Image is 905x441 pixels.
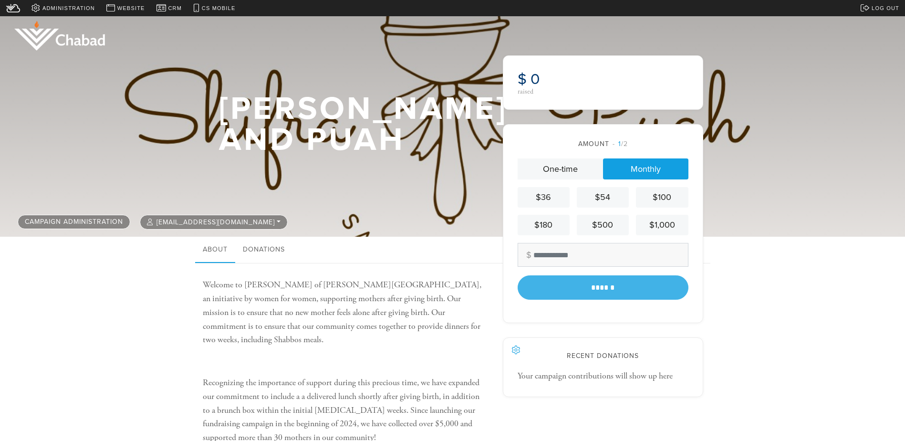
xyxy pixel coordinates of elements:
div: Amount [518,139,688,149]
a: $180 [518,215,570,235]
button: [EMAIL_ADDRESS][DOMAIN_NAME] [140,215,288,230]
span: Website [117,4,145,12]
div: $36 [521,191,566,204]
a: $100 [636,187,688,208]
img: logo_half.png [14,21,105,51]
div: $54 [581,191,625,204]
span: CRM [168,4,182,12]
div: raised [518,88,600,95]
a: One-time [518,158,603,179]
a: Donations [235,237,292,263]
a: $54 [577,187,629,208]
span: Log out [872,4,899,12]
div: $1,000 [640,219,684,231]
span: $ [518,70,527,88]
a: Monthly [603,158,688,179]
span: Administration [42,4,95,12]
p: Welcome to [PERSON_NAME] of [PERSON_NAME][GEOGRAPHIC_DATA], an initiative by women for women, sup... [203,278,488,347]
div: $500 [581,219,625,231]
span: CS Mobile [202,4,236,12]
a: About [195,237,235,263]
h2: Recent Donations [518,352,688,360]
span: 0 [531,70,540,88]
a: $500 [577,215,629,235]
h1: [PERSON_NAME] and Puah [219,94,508,155]
a: Campaign Administration [18,215,130,229]
a: $1,000 [636,215,688,235]
div: $100 [640,191,684,204]
span: 1 [618,140,621,148]
a: $36 [518,187,570,208]
div: Your campaign contributions will show up here [518,369,688,382]
span: /2 [613,140,628,148]
div: $180 [521,219,566,231]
